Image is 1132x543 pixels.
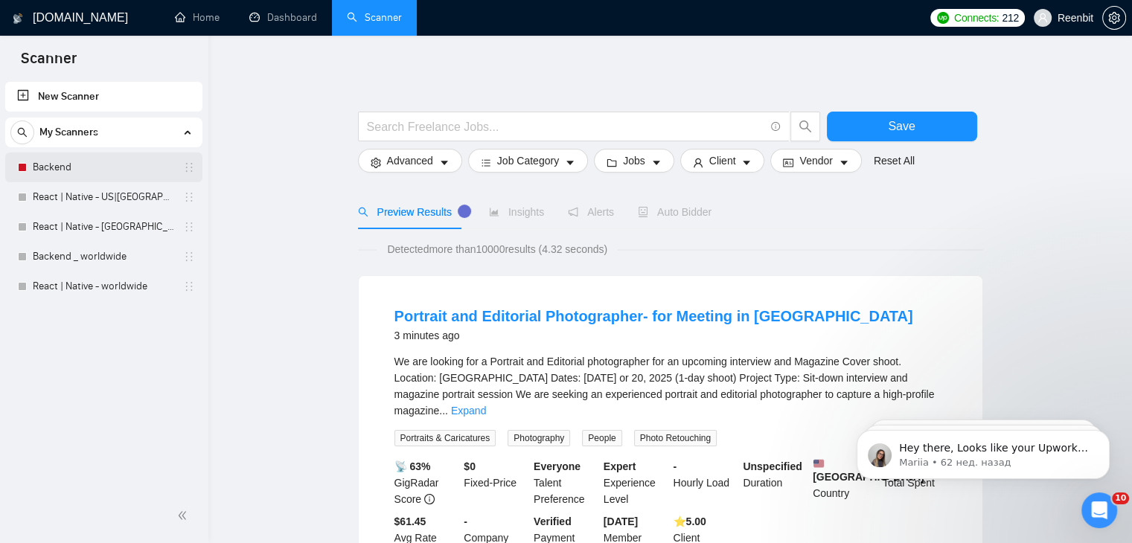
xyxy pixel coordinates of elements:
div: Duration [740,458,810,507]
a: Expand [451,405,486,417]
button: userClientcaret-down [680,149,765,173]
b: - [674,460,677,472]
img: logo [13,7,23,30]
span: search [791,120,819,133]
span: My Scanners [39,118,98,147]
span: holder [183,221,195,233]
span: search [11,127,33,138]
b: Everyone [534,460,581,472]
span: user [1037,13,1048,23]
a: React | Native - US|[GEOGRAPHIC_DATA] [33,182,174,212]
div: Fixed-Price [461,458,531,507]
span: Hey there, Looks like your Upwork agency Reenbit | Technology Partner for your business ran out o... [65,43,255,247]
li: My Scanners [5,118,202,301]
div: Tooltip anchor [458,205,471,218]
button: search [790,112,820,141]
div: 3 minutes ago [394,327,913,344]
span: Job Category [497,152,559,169]
span: area-chart [489,207,499,217]
span: robot [638,207,648,217]
button: barsJob Categorycaret-down [468,149,588,173]
iframe: Intercom notifications сообщение [834,399,1132,503]
span: notification [568,207,578,217]
div: Experience Level [601,458,671,507]
span: We are looking for a Portrait and Editorial photographer for an upcoming interview and Magazine C... [394,356,935,417]
span: ... [439,405,448,417]
a: searchScanner [347,11,402,24]
img: upwork-logo.png [937,12,949,24]
span: holder [183,161,195,173]
span: caret-down [565,157,575,168]
span: Portraits & Caricatures [394,430,496,446]
span: holder [183,280,195,292]
span: Photo Retouching [634,430,717,446]
span: caret-down [439,157,450,168]
b: $61.45 [394,515,426,527]
div: Talent Preference [531,458,601,507]
span: Auto Bidder [638,206,712,218]
b: Unspecified [743,460,802,472]
span: Insights [489,206,544,218]
span: caret-down [839,157,849,168]
b: [DATE] [604,515,638,527]
span: double-left [177,508,192,523]
span: setting [1103,12,1125,24]
a: homeHome [175,11,220,24]
a: React | Native - worldwide [33,271,174,301]
button: idcardVendorcaret-down [770,149,861,173]
span: Jobs [623,152,645,169]
a: New Scanner [17,82,191,112]
span: Preview Results [358,206,465,218]
p: Message from Mariia, sent 62 нед. назад [65,57,257,71]
span: info-circle [424,494,435,504]
span: People [582,430,621,446]
span: Alerts [568,206,614,218]
span: Save [888,117,915,135]
span: folder [607,157,617,168]
a: setting [1102,12,1126,24]
span: Advanced [387,152,433,169]
span: setting [371,157,381,168]
a: React | Native - [GEOGRAPHIC_DATA] [33,212,174,242]
input: Search Freelance Jobs... [367,118,764,136]
b: ⭐️ 5.00 [674,515,706,527]
div: Country [810,458,880,507]
span: Vendor [799,152,832,169]
span: Detected more than 10000 results (4.32 seconds) [377,241,618,257]
span: 10 [1112,492,1129,504]
span: user [693,157,703,168]
b: 📡 63% [394,460,431,472]
span: search [358,207,368,217]
a: dashboardDashboard [249,11,317,24]
span: holder [183,191,195,203]
button: setting [1102,6,1126,30]
b: Expert [604,460,636,472]
span: idcard [783,157,793,168]
span: Scanner [9,48,89,79]
span: 212 [1002,10,1018,26]
iframe: Intercom live chat [1081,492,1117,528]
div: We are looking for a Portrait and Editorial photographer for an upcoming interview and Magazine C... [394,353,947,419]
button: Save [827,112,977,141]
b: [GEOGRAPHIC_DATA] [813,458,924,483]
a: Reset All [874,152,915,169]
img: 🇺🇸 [813,458,824,469]
button: search [10,121,34,144]
span: Photography [508,430,570,446]
b: $ 0 [464,460,476,472]
div: Hourly Load [671,458,741,507]
span: Connects: [954,10,999,26]
span: holder [183,251,195,263]
a: Portrait and Editorial Photographer- for Meeting in [GEOGRAPHIC_DATA] [394,308,913,324]
span: Client [709,152,736,169]
b: Verified [534,515,572,527]
button: settingAdvancedcaret-down [358,149,462,173]
span: caret-down [651,157,662,168]
span: caret-down [741,157,752,168]
div: GigRadar Score [391,458,461,507]
li: New Scanner [5,82,202,112]
button: folderJobscaret-down [594,149,674,173]
a: Backend [33,152,174,182]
